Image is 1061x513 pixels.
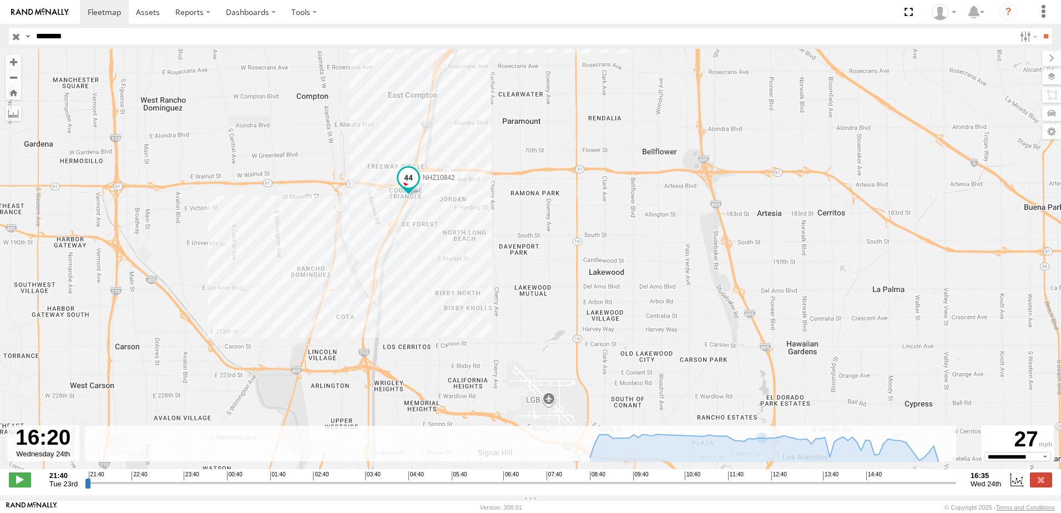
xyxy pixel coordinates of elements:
[590,471,605,480] span: 08:40
[6,69,21,85] button: Zoom out
[313,471,329,480] span: 02:40
[983,427,1052,452] div: 27
[971,480,1001,488] span: Wed 24th Sep 2025
[1030,472,1052,487] label: Close
[227,471,242,480] span: 00:40
[6,54,21,69] button: Zoom in
[823,471,838,480] span: 13:40
[365,471,381,480] span: 03:40
[771,471,787,480] span: 12:40
[408,471,424,480] span: 04:40
[944,504,1055,511] div: © Copyright 2025 -
[9,472,31,487] label: Play/Stop
[49,480,78,488] span: Tue 23rd Sep 2025
[184,471,199,480] span: 23:40
[480,504,522,511] div: Version: 308.01
[996,504,1055,511] a: Terms and Conditions
[6,85,21,100] button: Zoom Home
[270,471,286,480] span: 01:40
[685,471,700,480] span: 10:40
[503,471,519,480] span: 06:40
[23,28,32,44] label: Search Query
[6,105,21,121] label: Measure
[633,471,649,480] span: 09:40
[6,502,57,513] a: Visit our Website
[452,471,467,480] span: 05:40
[999,3,1017,21] i: ?
[547,471,562,480] span: 07:40
[423,174,455,182] span: NHZ10842
[928,4,960,21] div: Zulema McIntosch
[89,471,104,480] span: 21:40
[866,471,882,480] span: 14:40
[49,471,78,480] strong: 21:40
[1015,28,1039,44] label: Search Filter Options
[132,471,147,480] span: 22:40
[728,471,744,480] span: 11:40
[971,471,1001,480] strong: 16:35
[1042,124,1061,139] label: Map Settings
[11,8,69,16] img: rand-logo.svg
